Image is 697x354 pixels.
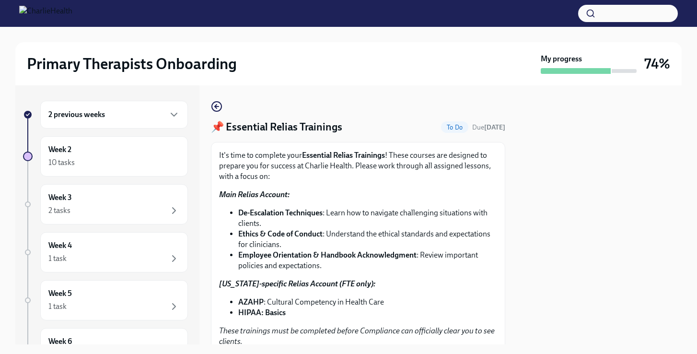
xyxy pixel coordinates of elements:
h6: 2 previous weeks [48,109,105,120]
p: It's time to complete your ! These courses are designed to prepare you for success at Charlie Hea... [219,150,497,182]
div: 2 previous weeks [40,101,188,129]
strong: AZAHP [238,297,264,307]
li: : Review important policies and expectations. [238,250,497,271]
h6: Week 2 [48,144,71,155]
strong: Ethics & Code of Conduct [238,229,323,238]
h2: Primary Therapists Onboarding [27,54,237,73]
a: Week 210 tasks [23,136,188,177]
a: Week 51 task [23,280,188,320]
a: Week 41 task [23,232,188,272]
li: : Understand the ethical standards and expectations for clinicians. [238,229,497,250]
strong: [US_STATE]-specific Relias Account (FTE only): [219,279,375,288]
strong: HIPAA: Basics [238,308,286,317]
li: : Cultural Competency in Health Care [238,297,497,307]
a: Week 32 tasks [23,184,188,224]
strong: De-Escalation Techniques [238,208,323,217]
li: : Learn how to navigate challenging situations with clients. [238,208,497,229]
span: Due [472,123,505,131]
div: 1 task [48,253,67,264]
h3: 74% [644,55,670,72]
strong: Main Relias Account: [219,190,290,199]
strong: Employee Orientation & Handbook Acknowledgment [238,250,417,260]
span: August 25th, 2025 09:00 [472,123,505,132]
h6: Week 3 [48,192,72,203]
div: 2 tasks [48,205,70,216]
div: 1 task [48,301,67,312]
div: 10 tasks [48,157,75,168]
h6: Week 5 [48,288,72,299]
strong: Essential Relias Trainings [302,151,385,160]
strong: [DATE] [484,123,505,131]
span: To Do [441,124,468,131]
img: CharlieHealth [19,6,72,21]
h4: 📌 Essential Relias Trainings [211,120,342,134]
em: These trainings must be completed before Compliance can officially clear you to see clients. [219,326,495,346]
h6: Week 4 [48,240,72,251]
h6: Week 6 [48,336,72,347]
strong: My progress [541,54,582,64]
